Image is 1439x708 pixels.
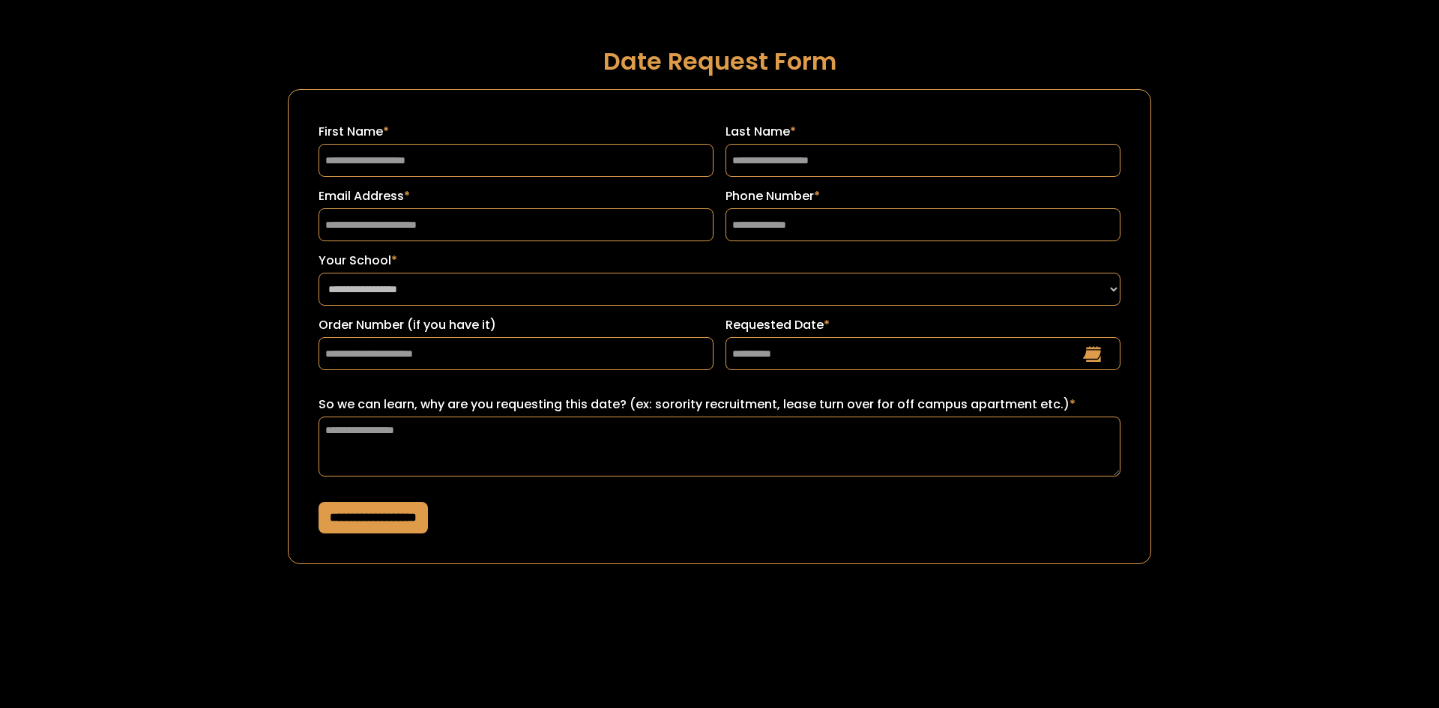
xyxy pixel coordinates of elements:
label: Requested Date [725,316,1120,334]
form: Request a Date Form [288,89,1151,564]
h1: Date Request Form [288,48,1151,74]
label: Last Name [725,123,1120,141]
label: Order Number (if you have it) [319,316,714,334]
label: Phone Number [725,187,1120,205]
label: So we can learn, why are you requesting this date? (ex: sorority recruitment, lease turn over for... [319,396,1120,414]
label: Email Address [319,187,714,205]
label: First Name [319,123,714,141]
label: Your School [319,252,1120,270]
